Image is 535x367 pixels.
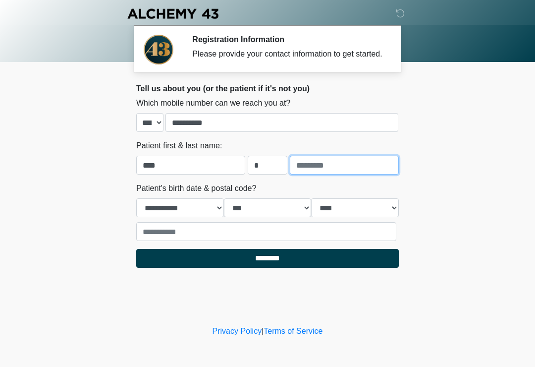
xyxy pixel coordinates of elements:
a: Terms of Service [264,327,322,335]
h2: Registration Information [192,35,384,44]
label: Which mobile number can we reach you at? [136,97,290,109]
a: Privacy Policy [213,327,262,335]
img: Agent Avatar [144,35,173,64]
img: Alchemy 43 Logo [126,7,219,20]
label: Patient first & last name: [136,140,222,152]
h2: Tell us about you (or the patient if it's not you) [136,84,399,93]
label: Patient's birth date & postal code? [136,183,256,194]
div: Please provide your contact information to get started. [192,48,384,60]
a: | [262,327,264,335]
